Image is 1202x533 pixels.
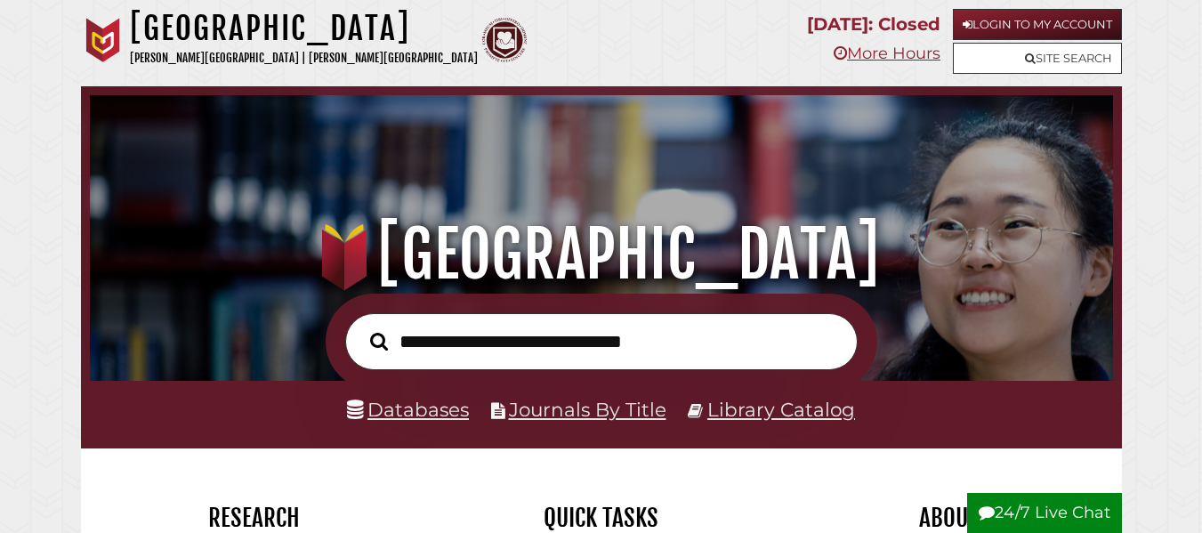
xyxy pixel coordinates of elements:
[94,503,415,533] h2: Research
[108,215,1095,294] h1: [GEOGRAPHIC_DATA]
[370,332,388,351] i: Search
[130,48,478,69] p: [PERSON_NAME][GEOGRAPHIC_DATA] | [PERSON_NAME][GEOGRAPHIC_DATA]
[834,44,940,63] a: More Hours
[130,9,478,48] h1: [GEOGRAPHIC_DATA]
[81,18,125,62] img: Calvin University
[347,398,469,421] a: Databases
[441,503,762,533] h2: Quick Tasks
[788,503,1109,533] h2: About
[953,9,1122,40] a: Login to My Account
[707,398,855,421] a: Library Catalog
[807,9,940,40] p: [DATE]: Closed
[361,327,397,355] button: Search
[482,18,527,62] img: Calvin Theological Seminary
[509,398,666,421] a: Journals By Title
[953,43,1122,74] a: Site Search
